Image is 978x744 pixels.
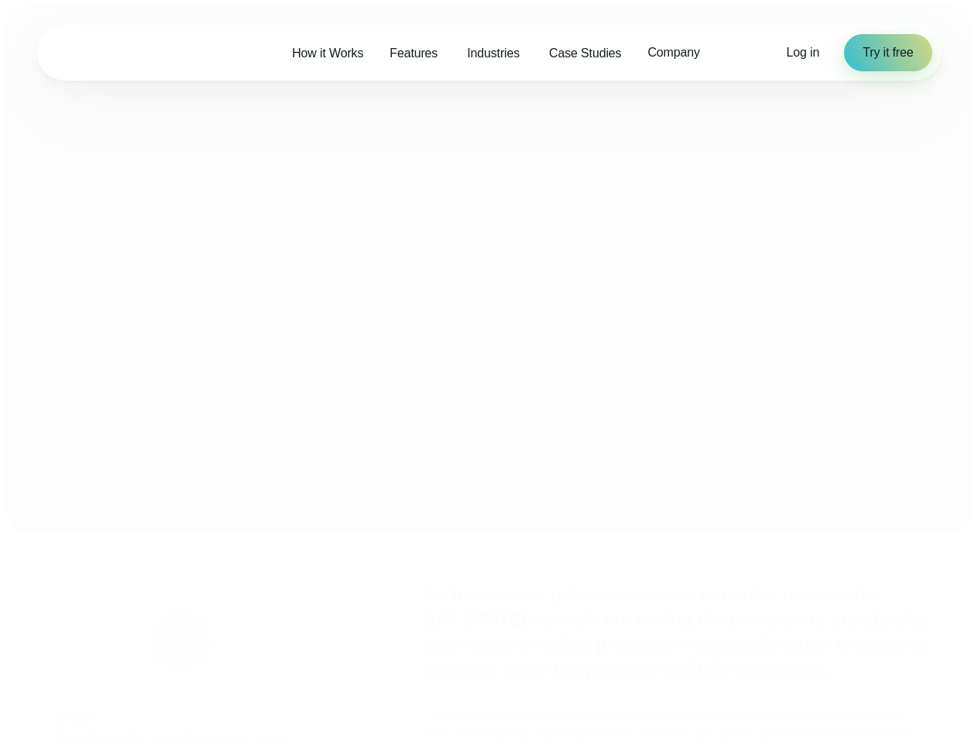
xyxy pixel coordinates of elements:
[647,43,699,62] span: Company
[292,44,363,63] span: How it Works
[389,44,438,63] span: Features
[863,43,913,62] span: Try it free
[787,43,820,62] a: Log in
[844,34,932,71] a: Try it free
[549,44,621,63] span: Case Studies
[279,37,376,69] a: How it Works
[467,44,520,63] span: Industries
[787,46,820,59] span: Log in
[536,37,634,69] a: Case Studies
